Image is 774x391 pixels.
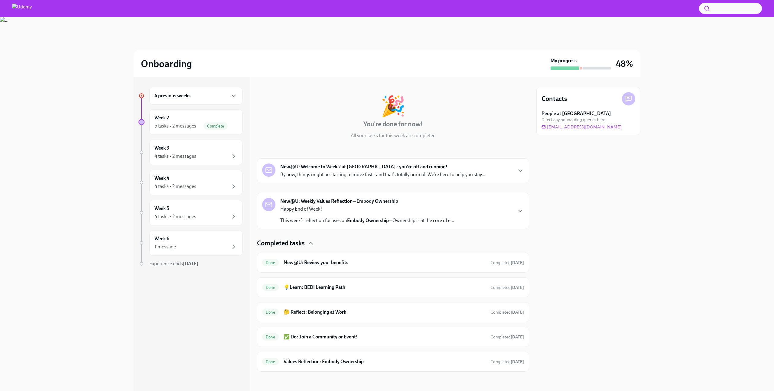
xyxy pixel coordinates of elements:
div: 5 tasks • 2 messages [154,123,196,129]
div: 1 message [154,244,176,250]
span: Completed [490,285,524,290]
strong: [DATE] [511,260,524,265]
strong: People at [GEOGRAPHIC_DATA] [541,110,611,117]
strong: My progress [551,57,577,64]
img: Udemy [12,4,32,13]
span: Completed [490,334,524,340]
div: Completed tasks [257,239,529,248]
h6: 4 previous weeks [154,92,190,99]
strong: [DATE] [511,285,524,290]
span: Completed [490,310,524,315]
h6: 💡Learn: BEDI Learning Path [284,284,486,291]
span: Done [262,360,279,364]
a: [EMAIL_ADDRESS][DOMAIN_NAME] [541,124,622,130]
strong: [DATE] [511,334,524,340]
span: Experience ends [149,261,198,267]
span: September 30th, 2025 10:26 [490,285,524,290]
strong: Embody Ownership [347,218,389,223]
strong: New@U: Weekly Values Reflection—Embody Ownership [280,198,398,205]
h6: Week 5 [154,205,169,212]
h4: Contacts [541,94,567,103]
a: Week 34 tasks • 2 messages [138,140,242,165]
span: Done [262,335,279,339]
a: Done💡Learn: BEDI Learning PathCompleted[DATE] [262,283,524,292]
span: Complete [203,124,228,128]
h6: Week 2 [154,115,169,121]
h6: Week 3 [154,145,169,151]
div: 4 tasks • 2 messages [154,153,196,160]
div: 4 tasks • 2 messages [154,213,196,220]
h6: Week 6 [154,235,169,242]
a: Done✅ Do: Join a Community or Event!Completed[DATE] [262,332,524,342]
span: October 3rd, 2025 17:42 [490,359,524,365]
h6: ✅ Do: Join a Community or Event! [284,334,486,340]
span: Completed [490,359,524,364]
span: September 1st, 2025 21:53 [490,260,524,266]
p: This week’s reflection focuses on —Ownership is at the core of e... [280,217,454,224]
div: 🎉 [381,96,405,116]
strong: [DATE] [511,310,524,315]
span: Direct any onboarding queries here [541,117,605,123]
span: Completed [490,260,524,265]
p: All your tasks for this week are completed [351,132,436,139]
span: Done [262,310,279,315]
p: By now, things might be starting to move fast—and that’s totally normal. We’re here to help you s... [280,171,485,178]
a: DoneValues Reflection: Embody OwnershipCompleted[DATE] [262,357,524,367]
h6: Values Reflection: Embody Ownership [284,358,486,365]
a: Done🤔 Reflect: Belonging at WorkCompleted[DATE] [262,307,524,317]
span: Done [262,285,279,290]
div: 4 previous weeks [149,87,242,105]
h6: New@U: Review your benefits [284,259,486,266]
strong: New@U: Welcome to Week 2 at [GEOGRAPHIC_DATA] - you're off and running! [280,163,447,170]
a: Week 44 tasks • 2 messages [138,170,242,195]
h2: Onboarding [141,58,192,70]
a: Week 61 message [138,230,242,256]
h4: Completed tasks [257,239,305,248]
strong: [DATE] [511,359,524,364]
span: October 1st, 2025 10:07 [490,309,524,315]
span: October 1st, 2025 10:07 [490,334,524,340]
p: Happy End of Week! [280,206,454,212]
a: DoneNew@U: Review your benefitsCompleted[DATE] [262,258,524,267]
span: Done [262,260,279,265]
h3: 48% [616,58,633,69]
h6: 🤔 Reflect: Belonging at Work [284,309,486,315]
div: 4 tasks • 2 messages [154,183,196,190]
h4: You're done for now! [363,120,423,129]
strong: [DATE] [183,261,198,267]
a: Week 25 tasks • 2 messagesComplete [138,109,242,135]
h6: Week 4 [154,175,169,182]
a: Week 54 tasks • 2 messages [138,200,242,225]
